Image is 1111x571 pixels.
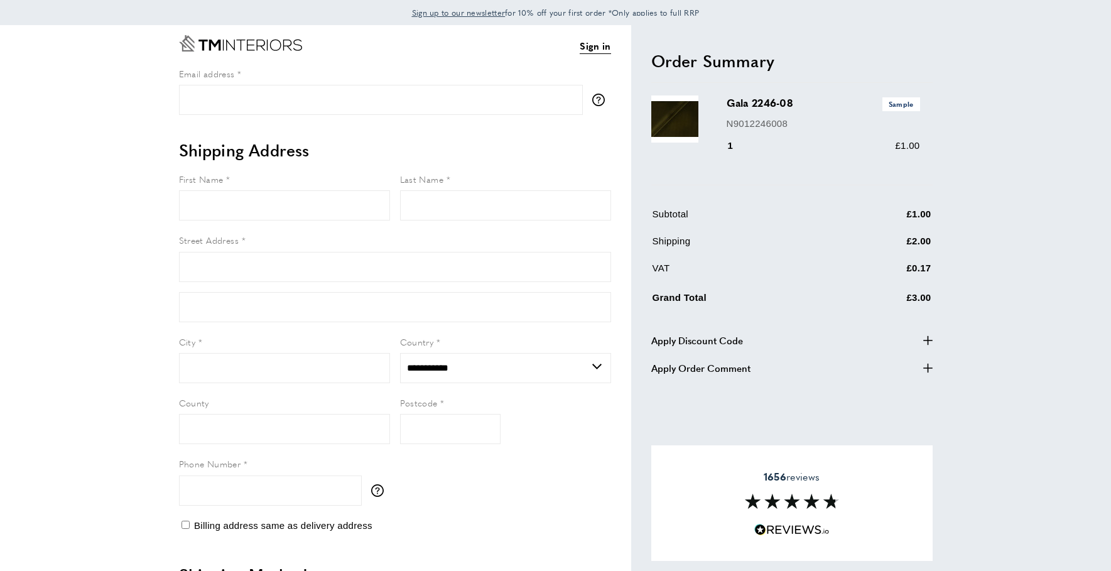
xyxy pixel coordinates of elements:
a: Sign up to our newsletter [412,6,506,19]
span: reviews [764,470,820,483]
span: Sign up to our newsletter [412,7,506,18]
input: Billing address same as delivery address [182,521,190,529]
img: Gala 2246-08 [651,95,698,143]
button: More information [592,94,611,106]
span: First Name [179,173,224,185]
span: Apply Order Comment [651,361,751,376]
div: 1 [727,138,751,153]
span: Apply Discount Code [651,333,743,348]
h3: Gala 2246-08 [727,95,920,111]
h2: Shipping Address [179,139,611,161]
span: Billing address same as delivery address [194,520,372,531]
span: Street Address [179,234,239,246]
img: Reviews section [745,494,839,509]
span: Last Name [400,173,444,185]
span: £1.00 [895,140,919,151]
span: Sample [882,97,920,111]
span: County [179,396,209,409]
span: Country [400,335,434,348]
td: £2.00 [845,234,931,258]
td: Shipping [653,234,843,258]
strong: 1656 [764,469,786,484]
a: Sign in [580,38,610,54]
td: VAT [653,261,843,285]
a: Go to Home page [179,35,302,52]
span: for 10% off your first order *Only applies to full RRP [412,7,700,18]
span: Postcode [400,396,438,409]
td: £1.00 [845,207,931,231]
p: N9012246008 [727,116,920,131]
span: Email address [179,67,235,80]
td: £3.00 [845,288,931,315]
h2: Order Summary [651,50,933,72]
button: More information [371,484,390,497]
span: Phone Number [179,457,241,470]
td: Subtotal [653,207,843,231]
td: Grand Total [653,288,843,315]
img: Reviews.io 5 stars [754,524,830,536]
span: City [179,335,196,348]
td: £0.17 [845,261,931,285]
